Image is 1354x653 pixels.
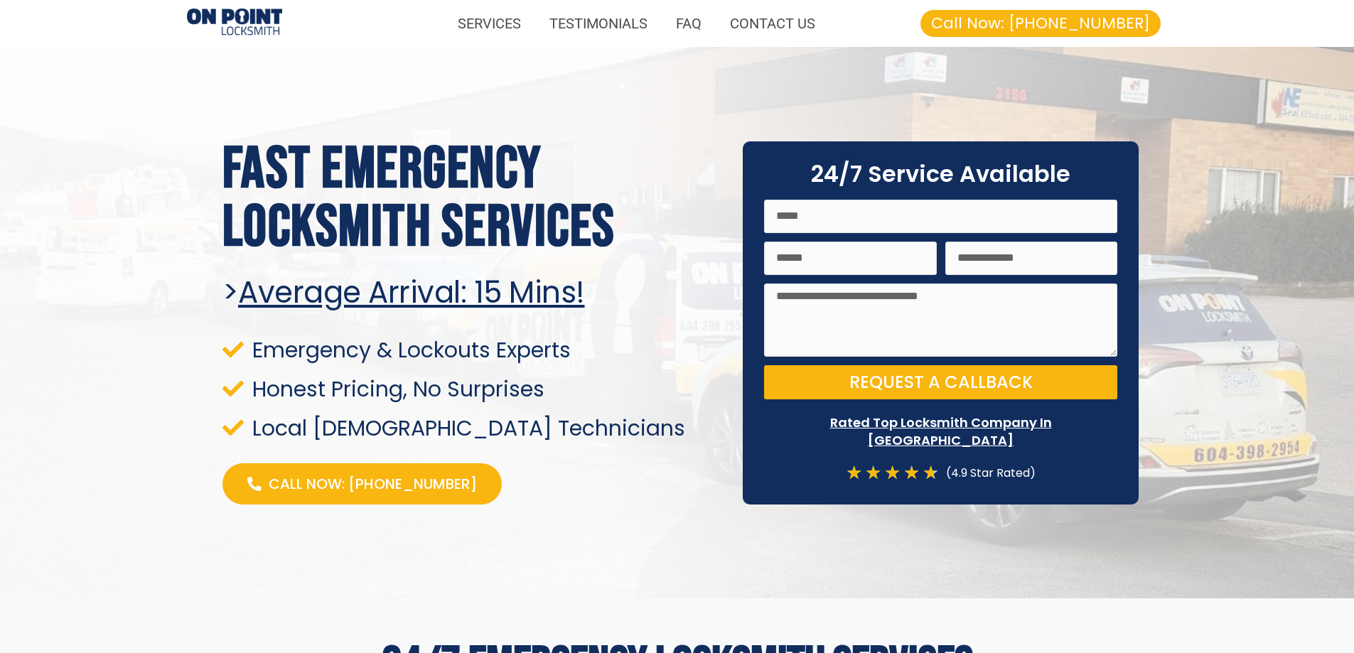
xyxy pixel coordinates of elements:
span: Local [DEMOGRAPHIC_DATA] Technicians [249,419,685,438]
button: Request a Callback [764,365,1117,399]
span: Honest Pricing, No Surprises [249,379,544,399]
i: ★ [923,463,939,482]
form: On Point Locksmith Victoria Form [764,200,1117,409]
h2: > [222,275,726,311]
a: Call Now: [PHONE_NUMBER] [920,10,1161,37]
h2: 24/7 Service Available [764,163,1117,185]
span: Call Now: [PHONE_NUMBER] [931,16,1150,31]
h1: Fast Emergency locksmith services [222,141,726,257]
div: (4.9 Star Rated) [939,463,1036,482]
span: Call Now: [PHONE_NUMBER] [269,474,477,494]
i: ★ [903,463,920,482]
a: Call Now: [PHONE_NUMBER] [222,463,502,504]
nav: Menu [296,7,829,40]
u: Average arrival: 15 Mins! [238,271,585,313]
i: ★ [865,463,881,482]
p: Rated Top Locksmith Company In [GEOGRAPHIC_DATA] [764,414,1117,449]
div: 4.7/5 [846,463,939,482]
span: Emergency & Lockouts Experts [249,340,571,360]
i: ★ [846,463,862,482]
a: FAQ [662,7,716,40]
i: ★ [884,463,901,482]
span: Request a Callback [849,374,1033,391]
img: Emergency Locksmiths 1 [187,9,282,38]
a: TESTIMONIALS [535,7,662,40]
a: SERVICES [444,7,535,40]
a: CONTACT US [716,7,829,40]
